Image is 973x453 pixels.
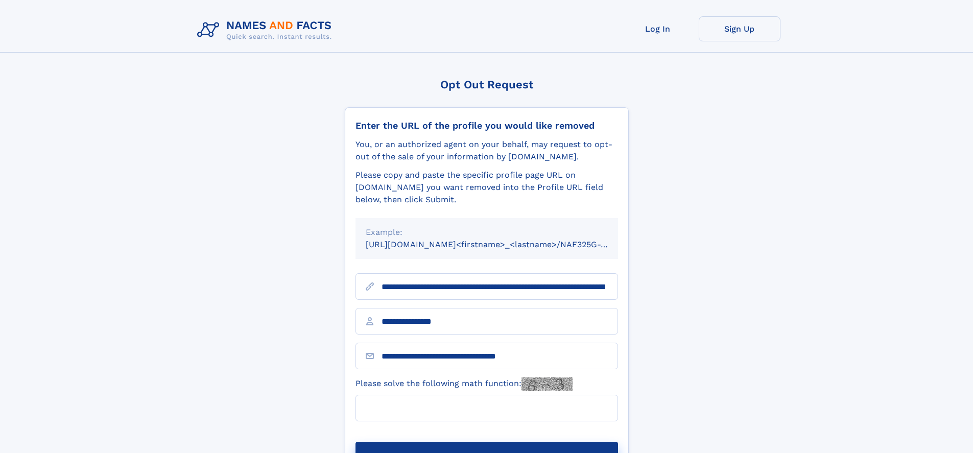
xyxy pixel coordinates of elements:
[355,138,618,163] div: You, or an authorized agent on your behalf, may request to opt-out of the sale of your informatio...
[366,226,608,239] div: Example:
[355,120,618,131] div: Enter the URL of the profile you would like removed
[345,78,629,91] div: Opt Out Request
[699,16,780,41] a: Sign Up
[366,240,637,249] small: [URL][DOMAIN_NAME]<firstname>_<lastname>/NAF325G-xxxxxxxx
[193,16,340,44] img: Logo Names and Facts
[617,16,699,41] a: Log In
[355,377,573,391] label: Please solve the following math function:
[355,169,618,206] div: Please copy and paste the specific profile page URL on [DOMAIN_NAME] you want removed into the Pr...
